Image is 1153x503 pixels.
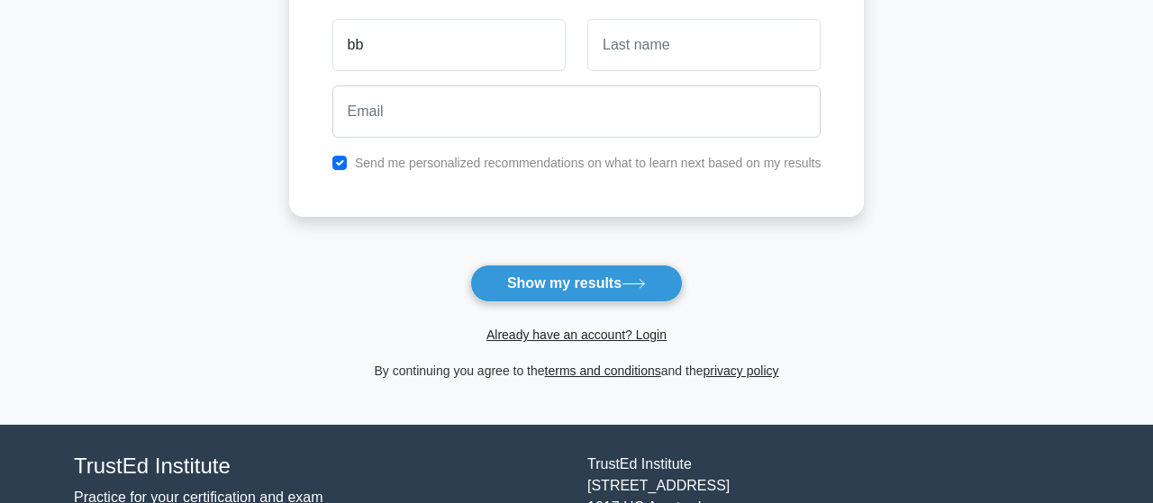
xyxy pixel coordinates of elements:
[278,360,876,382] div: By continuing you agree to the and the
[486,328,667,342] a: Already have an account? Login
[704,364,779,378] a: privacy policy
[332,85,822,138] input: Email
[74,454,566,480] h4: TrustEd Institute
[355,156,822,170] label: Send me personalized recommendations on what to learn next based on my results
[545,364,661,378] a: terms and conditions
[587,19,821,71] input: Last name
[470,265,683,302] button: Show my results
[332,19,566,71] input: First name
